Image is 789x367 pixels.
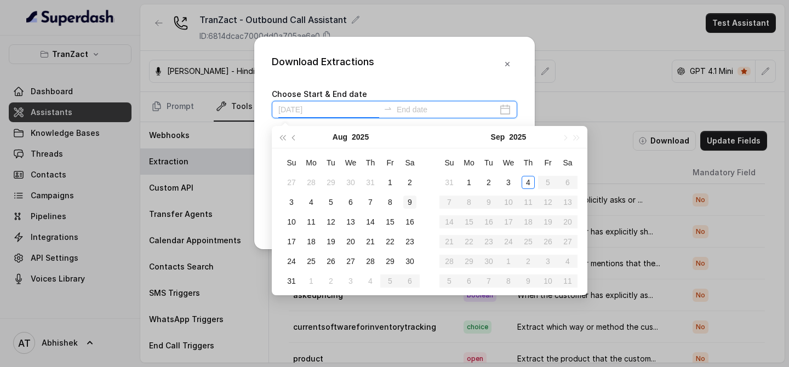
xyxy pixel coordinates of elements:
td: 2025-08-31 [439,173,459,192]
div: 3 [502,176,515,189]
th: We [499,153,518,173]
div: 29 [324,176,338,189]
input: Start date [278,104,379,116]
div: 2 [482,176,495,189]
div: 1 [305,274,318,288]
div: 27 [285,176,298,189]
div: 3 [285,196,298,209]
td: 2025-08-12 [321,212,341,232]
td: 2025-08-31 [282,271,301,291]
td: 2025-08-11 [301,212,321,232]
div: 5 [324,196,338,209]
td: 2025-08-21 [361,232,380,251]
td: 2025-08-20 [341,232,361,251]
td: 2025-08-27 [341,251,361,271]
div: 3 [344,274,357,288]
th: Th [361,153,380,173]
td: 2025-09-02 [321,271,341,291]
td: 2025-08-14 [361,212,380,232]
th: We [341,153,361,173]
div: 1 [462,176,476,189]
div: 17 [285,235,298,248]
td: 2025-08-05 [321,192,341,212]
td: 2025-08-18 [301,232,321,251]
th: Tu [321,153,341,173]
input: End date [397,104,498,116]
td: 2025-08-19 [321,232,341,251]
div: 16 [403,215,416,228]
td: 2025-07-28 [301,173,321,192]
td: 2025-08-30 [400,251,420,271]
td: 2025-07-30 [341,173,361,192]
td: 2025-09-04 [361,271,380,291]
td: 2025-08-24 [282,251,301,271]
div: 14 [364,215,377,228]
th: Fr [380,153,400,173]
td: 2025-08-25 [301,251,321,271]
td: 2025-07-27 [282,173,301,192]
td: 2025-09-01 [459,173,479,192]
td: 2025-08-06 [341,192,361,212]
div: 20 [344,235,357,248]
th: Fr [538,153,558,173]
td: 2025-08-23 [400,232,420,251]
div: 29 [384,255,397,268]
div: 31 [443,176,456,189]
button: 2025 [352,126,369,148]
div: 13 [344,215,357,228]
div: 28 [364,255,377,268]
td: 2025-09-03 [499,173,518,192]
div: 4 [364,274,377,288]
div: 8 [384,196,397,209]
div: Download Extractions [272,54,374,74]
div: 15 [384,215,397,228]
td: 2025-08-13 [341,212,361,232]
div: 6 [344,196,357,209]
span: swap-right [384,104,392,113]
div: 4 [305,196,318,209]
td: 2025-08-16 [400,212,420,232]
td: 2025-07-31 [361,173,380,192]
td: 2025-08-28 [361,251,380,271]
td: 2025-08-02 [400,173,420,192]
th: Tu [479,153,499,173]
button: 2025 [509,126,526,148]
th: Mo [459,153,479,173]
td: 2025-08-22 [380,232,400,251]
div: 24 [285,255,298,268]
td: 2025-08-26 [321,251,341,271]
div: 7 [364,196,377,209]
td: 2025-08-09 [400,192,420,212]
div: 23 [403,235,416,248]
div: 2 [403,176,416,189]
div: 31 [285,274,298,288]
div: 9 [403,196,416,209]
div: 28 [305,176,318,189]
button: Aug [333,126,347,148]
span: to [384,104,392,113]
div: 10 [285,215,298,228]
div: 26 [324,255,338,268]
div: 2 [324,274,338,288]
div: 21 [364,235,377,248]
div: 31 [364,176,377,189]
button: Sep [491,126,505,148]
td: 2025-08-10 [282,212,301,232]
div: 18 [305,235,318,248]
th: Sa [400,153,420,173]
div: 1 [384,176,397,189]
td: 2025-08-07 [361,192,380,212]
td: 2025-08-08 [380,192,400,212]
div: 30 [403,255,416,268]
div: 4 [522,176,535,189]
td: 2025-08-04 [301,192,321,212]
td: 2025-08-01 [380,173,400,192]
td: 2025-08-03 [282,192,301,212]
label: Choose Start & End date [272,89,367,99]
td: 2025-09-03 [341,271,361,291]
th: Su [439,153,459,173]
div: 30 [344,176,357,189]
td: 2025-09-02 [479,173,499,192]
div: 12 [324,215,338,228]
div: 27 [344,255,357,268]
